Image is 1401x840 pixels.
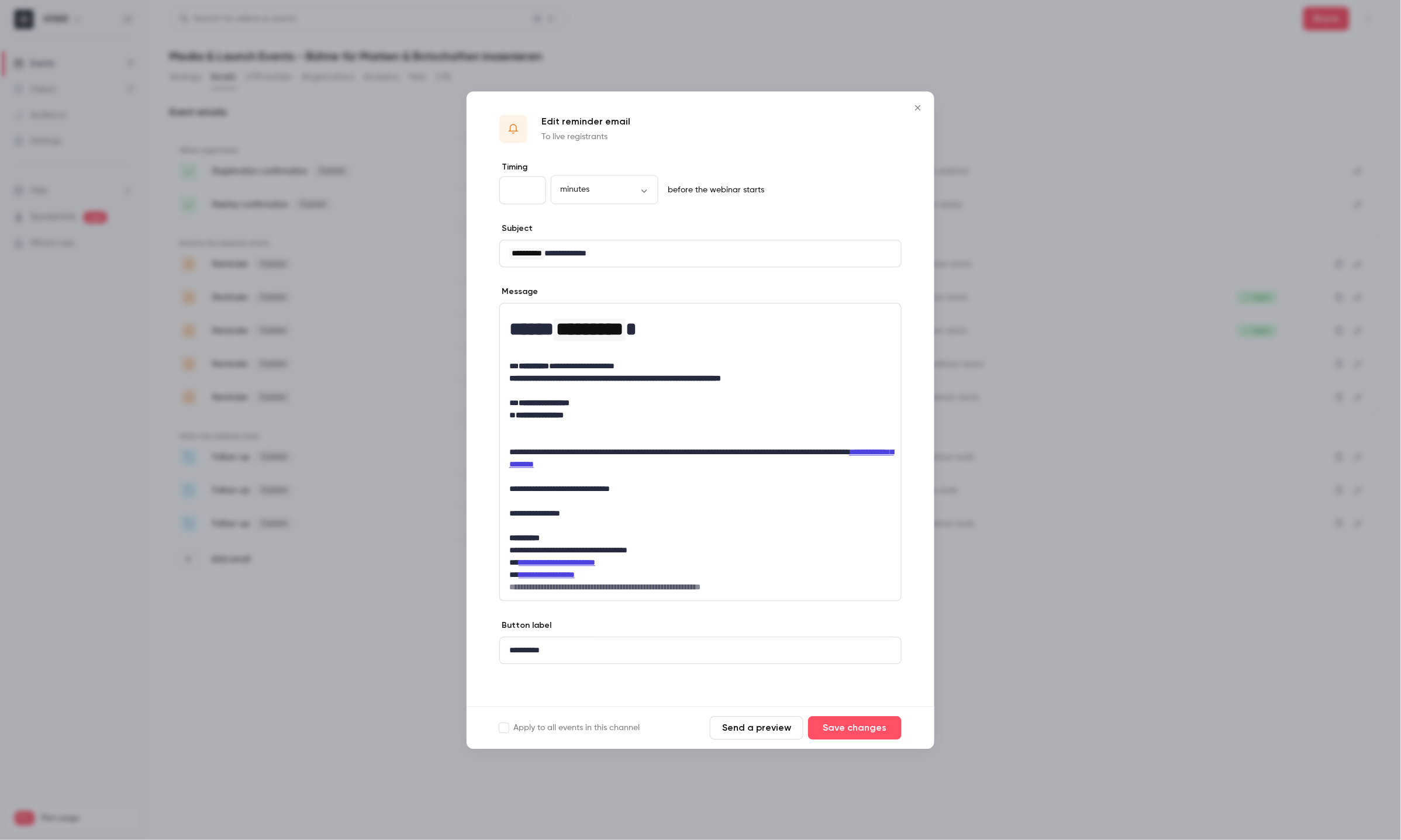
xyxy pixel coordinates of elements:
[499,620,551,631] label: Button label
[500,637,901,663] div: editor
[499,286,538,298] label: Message
[663,184,764,196] p: before the webinar starts
[500,240,901,267] div: editor
[808,716,902,739] button: Save changes
[500,303,901,600] div: editor
[541,131,630,143] p: To live registrants
[906,96,930,119] button: Close
[499,223,533,234] label: Subject
[499,722,640,734] label: Apply to all events in this channel
[541,115,630,129] p: Edit reminder email
[499,161,902,173] label: Timing
[710,716,803,739] button: Send a preview
[551,184,658,196] div: minutes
